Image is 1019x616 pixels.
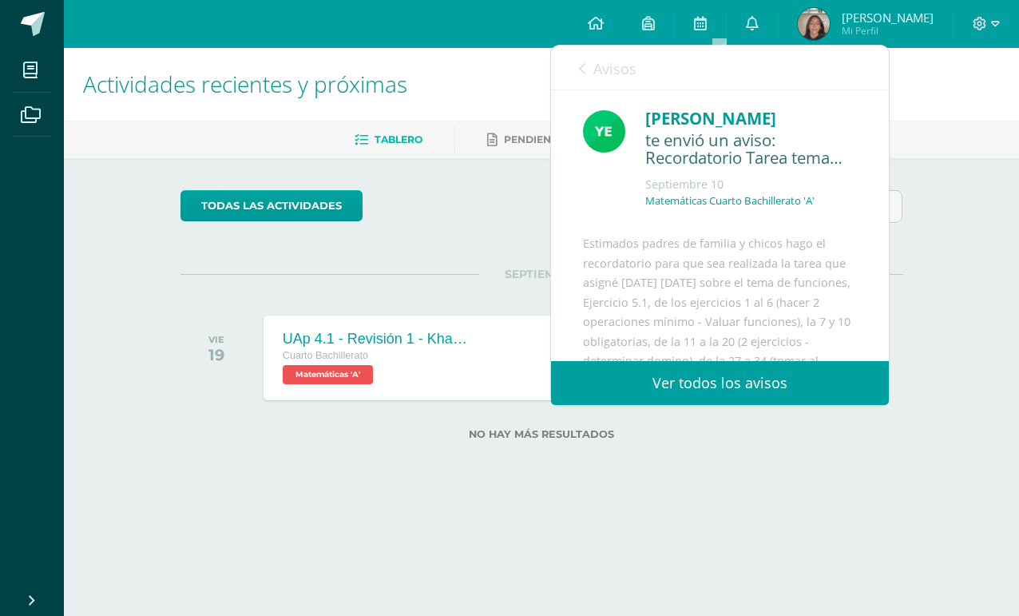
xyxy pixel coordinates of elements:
[375,133,422,145] span: Tablero
[355,127,422,153] a: Tablero
[583,234,857,586] div: Estimados padres de familia y chicos hago el recordatorio para que sea realizada la tarea que asi...
[593,59,636,78] span: Avisos
[283,331,474,348] div: UAp 4.1 - Revisión 1 - Khan Academy
[551,361,889,405] a: Ver todos los avisos
[487,127,640,153] a: Pendientes de entrega
[83,69,407,99] span: Actividades recientes y próximas
[645,177,857,193] div: Septiembre 10
[479,267,605,281] span: SEPTIEMBRE
[208,334,224,345] div: VIE
[645,194,815,208] p: Matemáticas Cuarto Bachillerato 'A'
[180,190,363,221] a: todas las Actividades
[645,131,857,169] div: te envió un aviso: Recordatorio Tarea tema Funciones
[842,24,934,38] span: Mi Perfil
[842,10,934,26] span: [PERSON_NAME]
[504,133,640,145] span: Pendientes de entrega
[283,350,368,361] span: Cuarto Bachillerato
[180,428,903,440] label: No hay más resultados
[645,106,857,131] div: [PERSON_NAME]
[283,365,373,384] span: Matemáticas 'A'
[798,8,830,40] img: f53d068c398be2615b7dbe161aef0f7c.png
[208,345,224,364] div: 19
[583,110,625,153] img: fd93c6619258ae32e8e829e8701697bb.png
